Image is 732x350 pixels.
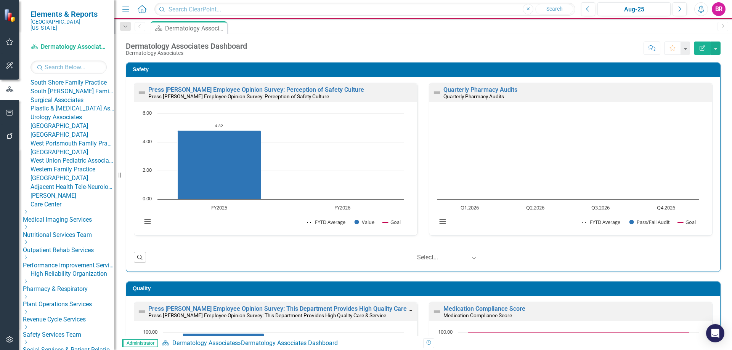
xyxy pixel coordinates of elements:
a: [GEOGRAPHIC_DATA] [30,174,114,183]
g: Value, series 2 of 3. Bar series with 2 bars. [178,113,343,200]
button: Show FYTD Average [582,219,621,225]
g: FYTD Average, series 1 of 3. Line with 2 data points. [218,129,221,132]
div: Dermatology Associates Dashboard [165,24,225,33]
div: Double-Click to Edit [429,83,713,236]
text: 100.00 [143,328,157,335]
text: Q1.2026 [461,204,479,211]
small: Press [PERSON_NAME] Employee Opinion Survey: This Department Provides High Quality Care & Service [148,312,386,318]
text: Q4.2026 [657,204,675,211]
button: BR [712,2,726,16]
a: Western Family Practice [30,165,114,174]
button: View chart menu, Chart [437,216,448,227]
a: [PERSON_NAME] [30,192,114,200]
a: South Shore Family Practice [30,78,114,87]
a: West Portsmouth Family Practice [30,139,114,148]
text: Q3.2026 [591,204,610,211]
div: Open Intercom Messenger [706,324,724,342]
img: Not Defined [137,307,146,316]
div: Dermatology Associates Dashboard [241,339,338,347]
text: 100.00 [438,328,453,335]
text: 6.00 [143,109,152,116]
g: Goal, series 3 of 3. Line with 2 data points. [222,332,225,335]
a: Medical Imaging Services [23,216,114,224]
a: Pharmacy & Respiratory [23,285,114,294]
button: Show Goal [678,219,696,225]
h3: Safety [133,67,716,72]
text: 4.00 [143,138,152,145]
a: Plant Operations Services [23,300,114,309]
button: Show Goal [383,219,401,225]
a: High Reliability Organization [30,270,114,278]
img: Not Defined [137,88,146,97]
a: West Union Pediatric Associates [30,157,114,165]
div: Dermatology Associates Dashboard [126,42,247,50]
input: Search ClearPoint... [154,3,575,16]
a: [GEOGRAPHIC_DATA] [30,148,114,157]
text: 99.00 [218,335,229,340]
g: Goal, series 4 of 4. Line with 12 data points. [467,331,690,334]
button: Show Value [355,219,374,225]
h3: Quality [133,286,716,291]
small: [GEOGRAPHIC_DATA][US_STATE] [30,19,107,31]
g: Goal, series 3 of 3. Line with 2 data points. [218,126,221,129]
img: ClearPoint Strategy [4,9,17,22]
text: 4.82 [215,123,223,128]
a: Nutritional Services Team [23,231,114,240]
button: Show Pass/Fail Audit [629,219,670,225]
a: [GEOGRAPHIC_DATA] [30,131,114,139]
svg: Interactive chart [433,110,703,233]
a: Surgical Associates [30,96,114,105]
div: Chart. Highcharts interactive chart. [138,110,413,233]
a: Press [PERSON_NAME] Employee Opinion Survey: Perception of Safety Culture [148,86,364,93]
a: Revenue Cycle Services [23,315,114,324]
div: Dermatology Associates [126,50,247,56]
img: Not Defined [432,88,441,97]
small: Medication Compliance Score [443,312,512,318]
div: Aug-25 [600,5,668,14]
a: Care Center [30,200,114,209]
text: 0.00 [143,195,152,202]
a: Urology Associates [30,113,114,122]
a: [GEOGRAPHIC_DATA] [30,122,114,131]
small: Press [PERSON_NAME] Employee Opinion Survey: Perception of Safety Culture [148,93,329,99]
div: » [162,339,417,348]
button: Show FYTD Average [307,219,346,225]
span: Search [546,6,563,12]
path: FY2025, 4.82. Value. [178,130,261,199]
a: Outpatient Rehab Services [23,246,114,255]
small: Quarterly Pharmacy Audits [443,93,504,99]
input: Search Below... [30,61,107,74]
a: Safety Services Team [23,331,114,339]
button: Aug-25 [597,2,671,16]
span: Elements & Reports [30,10,107,19]
a: Dermatology Associates [172,339,238,347]
svg: Interactive chart [138,110,408,233]
a: Quarterly Pharmacy Audits [443,86,517,93]
a: Plastic & [MEDICAL_DATA] Associates [30,104,114,113]
img: Not Defined [432,307,441,316]
button: Search [535,4,573,14]
text: 2.00 [143,166,152,173]
a: Adjacent Health Tele-Neurology (Contracted Service) [30,183,114,192]
a: Press [PERSON_NAME] Employee Opinion Survey: This Department Provides High Quality Care & Service [148,305,434,312]
span: Administrator [122,339,158,347]
div: Chart. Highcharts interactive chart. [433,110,708,233]
a: Medication Compliance Score [443,305,525,312]
text: Q2.2026 [526,204,544,211]
a: South [PERSON_NAME] Family Practice [30,87,114,96]
div: Double-Click to Edit [134,83,417,236]
a: Performance Improvement Services [23,261,114,270]
text: FY2025 [211,204,227,211]
button: View chart menu, Chart [142,216,153,227]
text: FY2026 [334,204,350,211]
a: Dermatology Associates [30,43,107,51]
